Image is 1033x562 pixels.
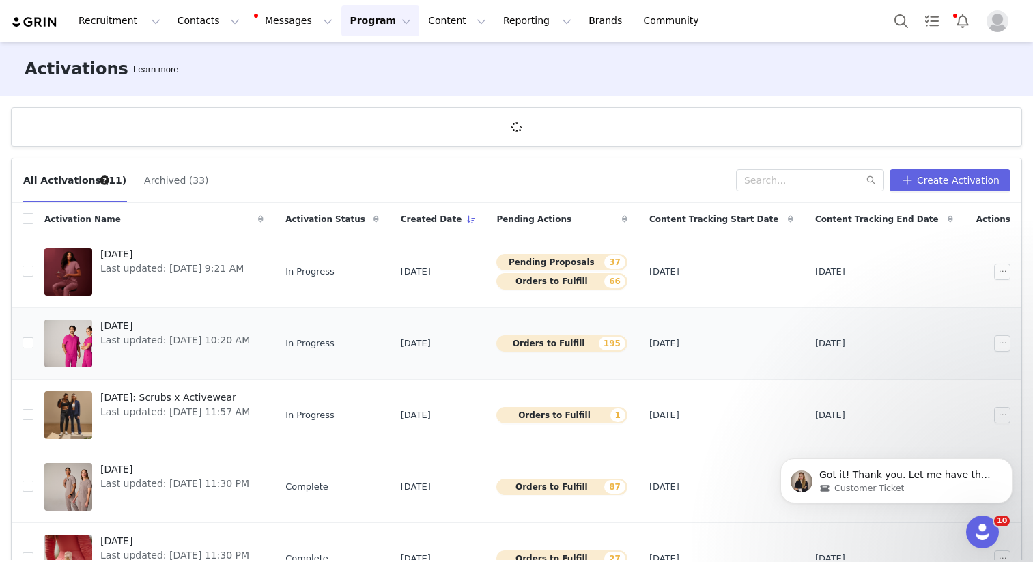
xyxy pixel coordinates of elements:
[917,5,947,36] a: Tasks
[285,480,328,494] span: Complete
[815,337,845,350] span: [DATE]
[994,516,1010,526] span: 10
[649,480,679,494] span: [DATE]
[866,175,876,185] i: icon: search
[44,460,264,514] a: [DATE]Last updated: [DATE] 11:30 PM
[636,5,713,36] a: Community
[285,408,335,422] span: In Progress
[285,337,335,350] span: In Progress
[401,213,462,225] span: Created Date
[401,337,431,350] span: [DATE]
[100,262,244,276] span: Last updated: [DATE] 9:21 AM
[44,244,264,299] a: [DATE]Last updated: [DATE] 9:21 AM
[649,265,679,279] span: [DATE]
[401,480,431,494] span: [DATE]
[496,254,627,270] button: Pending Proposals37
[401,265,431,279] span: [DATE]
[70,5,169,36] button: Recruitment
[987,10,1008,32] img: placeholder-profile.jpg
[11,16,59,29] img: grin logo
[496,273,627,290] button: Orders to Fulfill66
[249,5,341,36] button: Messages
[100,333,250,348] span: Last updated: [DATE] 10:20 AM
[98,174,111,186] div: Tooltip anchor
[815,408,845,422] span: [DATE]
[649,213,779,225] span: Content Tracking Start Date
[649,337,679,350] span: [DATE]
[496,407,627,423] button: Orders to Fulfill1
[44,316,264,371] a: [DATE]Last updated: [DATE] 10:20 AM
[285,213,365,225] span: Activation Status
[964,205,1021,234] div: Actions
[341,5,419,36] button: Program
[100,391,250,405] span: [DATE]: Scrubs x Activewear
[978,10,1022,32] button: Profile
[496,479,627,495] button: Orders to Fulfill87
[495,5,580,36] button: Reporting
[760,430,1033,525] iframe: Intercom notifications message
[23,169,127,191] button: All Activations (11)
[44,213,121,225] span: Activation Name
[143,169,209,191] button: Archived (33)
[496,335,627,352] button: Orders to Fulfill195
[25,57,128,81] h3: Activations
[496,213,571,225] span: Pending Actions
[966,516,999,548] iframe: Intercom live chat
[100,462,249,477] span: [DATE]
[736,169,884,191] input: Search...
[100,477,249,491] span: Last updated: [DATE] 11:30 PM
[420,5,494,36] button: Content
[649,408,679,422] span: [DATE]
[886,5,916,36] button: Search
[169,5,248,36] button: Contacts
[130,63,181,76] div: Tooltip anchor
[890,169,1010,191] button: Create Activation
[285,265,335,279] span: In Progress
[815,265,845,279] span: [DATE]
[580,5,634,36] a: Brands
[401,408,431,422] span: [DATE]
[948,5,978,36] button: Notifications
[815,213,939,225] span: Content Tracking End Date
[100,405,250,419] span: Last updated: [DATE] 11:57 AM
[44,388,264,442] a: [DATE]: Scrubs x ActivewearLast updated: [DATE] 11:57 AM
[100,247,244,262] span: [DATE]
[100,534,249,548] span: [DATE]
[100,319,250,333] span: [DATE]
